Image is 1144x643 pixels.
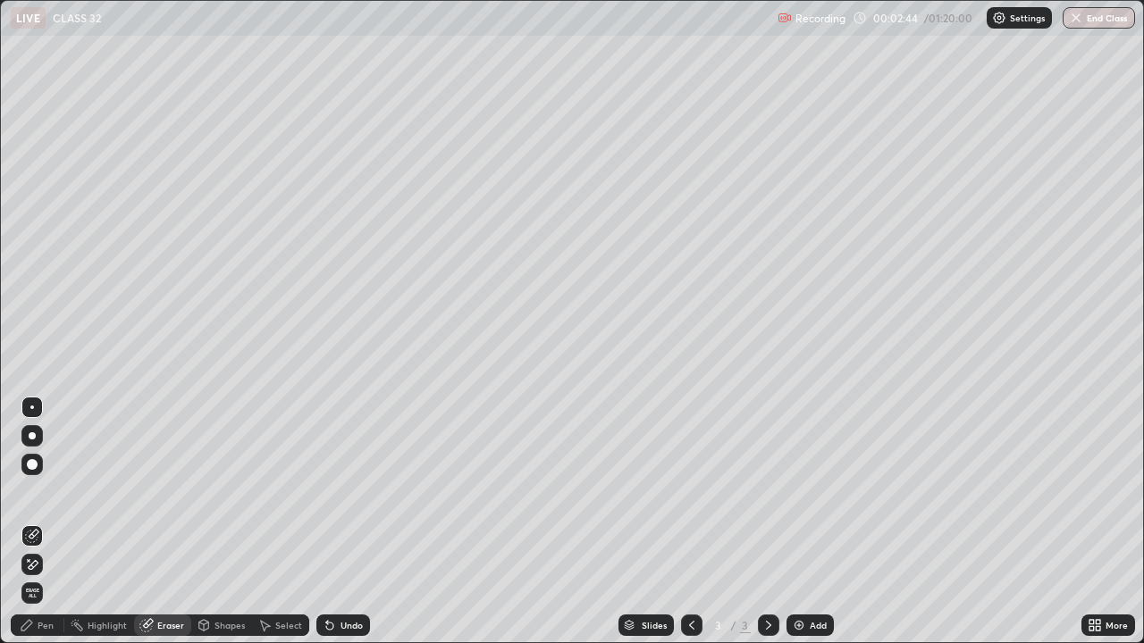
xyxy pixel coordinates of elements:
p: Recording [795,12,845,25]
div: 3 [710,620,728,630]
img: end-class-cross [1069,11,1083,25]
div: Eraser [157,621,184,630]
div: More [1106,621,1128,630]
div: / [731,620,736,630]
span: Erase all [22,588,42,598]
div: Select [275,621,302,630]
div: 3 [740,617,751,633]
p: Settings [1010,13,1045,22]
div: Add [810,621,827,630]
p: LIVE [16,11,40,25]
div: Slides [642,621,667,630]
p: CLASS 32 [53,11,101,25]
img: class-settings-icons [992,11,1006,25]
div: Pen [38,621,54,630]
img: recording.375f2c34.svg [778,11,792,25]
div: Shapes [214,621,245,630]
div: Highlight [88,621,127,630]
div: Undo [341,621,363,630]
button: End Class [1063,7,1135,29]
img: add-slide-button [792,618,806,632]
